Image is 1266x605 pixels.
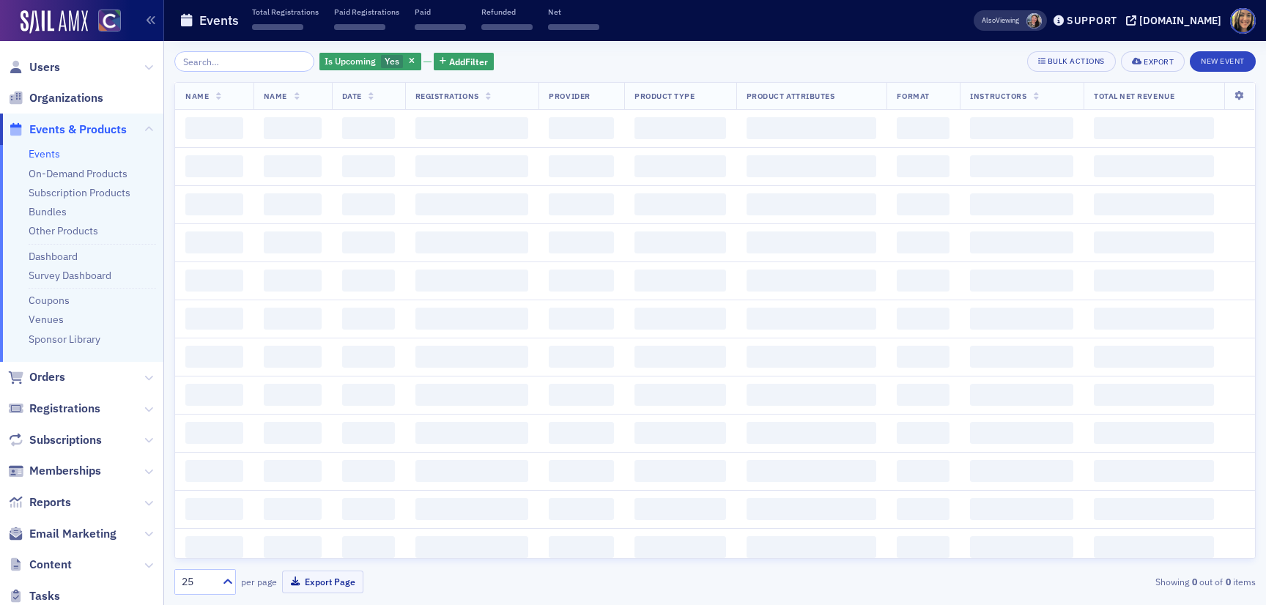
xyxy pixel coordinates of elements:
[342,308,395,330] span: ‌
[970,498,1073,520] span: ‌
[634,384,726,406] span: ‌
[897,117,949,139] span: ‌
[264,498,322,520] span: ‌
[747,231,877,253] span: ‌
[8,526,116,542] a: Email Marketing
[415,193,529,215] span: ‌
[415,308,529,330] span: ‌
[8,432,102,448] a: Subscriptions
[185,308,243,330] span: ‌
[1067,14,1117,27] div: Support
[8,59,60,75] a: Users
[252,7,319,17] p: Total Registrations
[8,122,127,138] a: Events & Products
[549,155,614,177] span: ‌
[549,346,614,368] span: ‌
[29,401,100,417] span: Registrations
[415,498,529,520] span: ‌
[548,7,599,17] p: Net
[174,51,314,72] input: Search…
[970,193,1073,215] span: ‌
[264,270,322,292] span: ‌
[897,231,949,253] span: ‌
[897,270,949,292] span: ‌
[1094,498,1214,520] span: ‌
[282,571,363,593] button: Export Page
[906,575,1256,588] div: Showing out of items
[549,422,614,444] span: ‌
[549,308,614,330] span: ‌
[634,308,726,330] span: ‌
[747,193,877,215] span: ‌
[747,460,877,482] span: ‌
[185,155,243,177] span: ‌
[264,193,322,215] span: ‌
[264,91,287,101] span: Name
[747,117,877,139] span: ‌
[548,24,599,30] span: ‌
[970,117,1073,139] span: ‌
[29,224,98,237] a: Other Products
[634,231,726,253] span: ‌
[747,498,877,520] span: ‌
[385,55,399,67] span: Yes
[747,384,877,406] span: ‌
[1230,8,1256,34] span: Profile
[747,536,877,558] span: ‌
[1094,422,1214,444] span: ‌
[747,91,834,101] span: Product Attributes
[634,346,726,368] span: ‌
[29,205,67,218] a: Bundles
[415,117,529,139] span: ‌
[29,432,102,448] span: Subscriptions
[1094,117,1214,139] span: ‌
[98,10,121,32] img: SailAMX
[415,536,529,558] span: ‌
[897,346,949,368] span: ‌
[1094,536,1214,558] span: ‌
[1121,51,1185,72] button: Export
[264,384,322,406] span: ‌
[415,91,479,101] span: Registrations
[970,536,1073,558] span: ‌
[8,463,101,479] a: Memberships
[342,193,395,215] span: ‌
[1048,57,1105,65] div: Bulk Actions
[342,91,362,101] span: Date
[415,7,466,17] p: Paid
[982,15,1019,26] span: Viewing
[185,270,243,292] span: ‌
[549,193,614,215] span: ‌
[970,346,1073,368] span: ‌
[21,10,88,34] img: SailAMX
[342,155,395,177] span: ‌
[897,155,949,177] span: ‌
[634,422,726,444] span: ‌
[481,7,533,17] p: Refunded
[634,117,726,139] span: ‌
[747,270,877,292] span: ‌
[415,24,466,30] span: ‌
[334,24,385,30] span: ‌
[185,460,243,482] span: ‌
[970,422,1073,444] span: ‌
[415,231,529,253] span: ‌
[1094,384,1214,406] span: ‌
[1190,53,1256,67] a: New Event
[252,24,303,30] span: ‌
[29,250,78,263] a: Dashboard
[241,575,277,588] label: per page
[549,231,614,253] span: ‌
[182,574,214,590] div: 25
[549,460,614,482] span: ‌
[29,122,127,138] span: Events & Products
[185,193,243,215] span: ‌
[970,460,1073,482] span: ‌
[549,91,590,101] span: Provider
[342,422,395,444] span: ‌
[185,384,243,406] span: ‌
[8,369,65,385] a: Orders
[634,270,726,292] span: ‌
[185,422,243,444] span: ‌
[415,155,529,177] span: ‌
